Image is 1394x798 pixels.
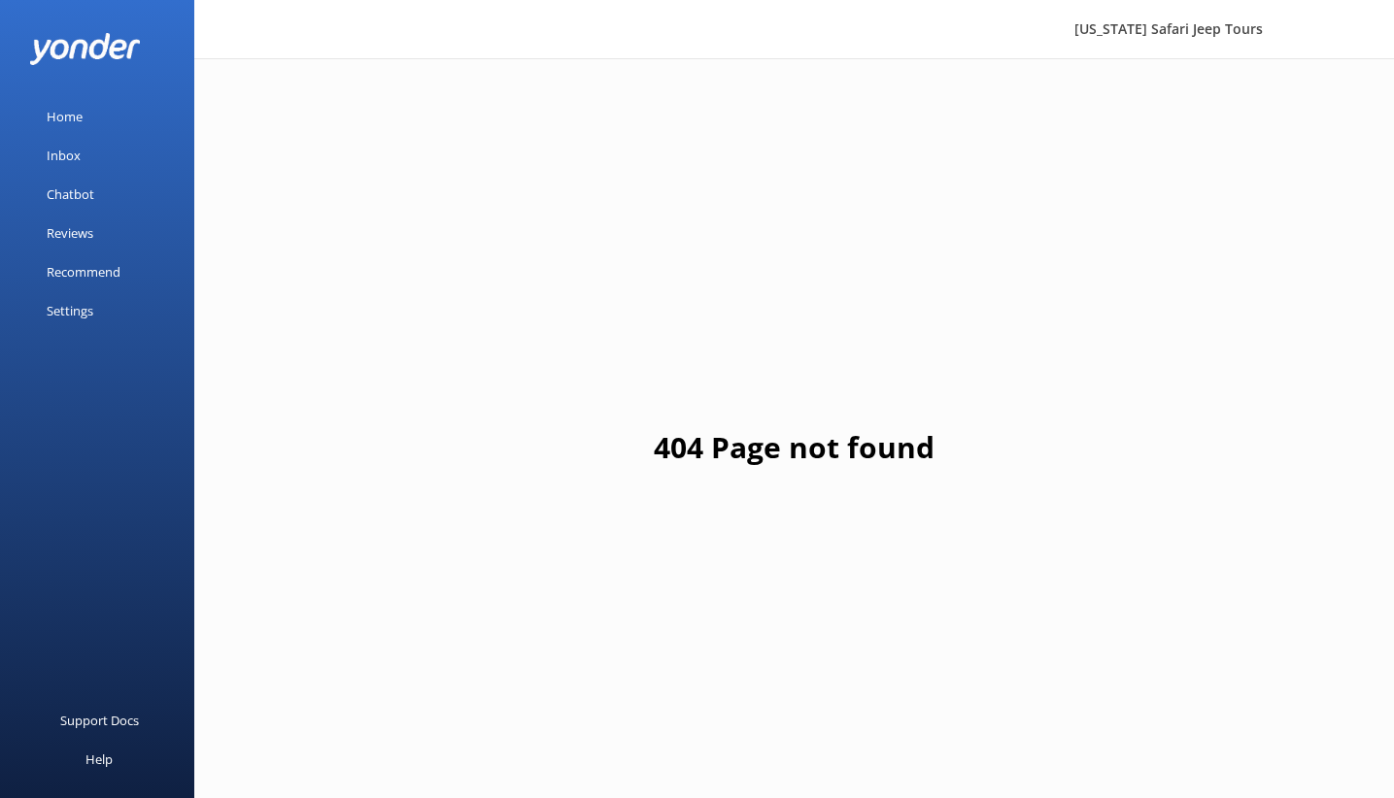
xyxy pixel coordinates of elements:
[85,740,113,779] div: Help
[654,424,935,471] h1: 404 Page not found
[29,33,141,65] img: yonder-white-logo.png
[47,175,94,214] div: Chatbot
[47,291,93,330] div: Settings
[47,97,83,136] div: Home
[60,701,139,740] div: Support Docs
[1074,19,1263,38] span: [US_STATE] Safari Jeep Tours
[47,252,120,291] div: Recommend
[47,214,93,252] div: Reviews
[47,136,81,175] div: Inbox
